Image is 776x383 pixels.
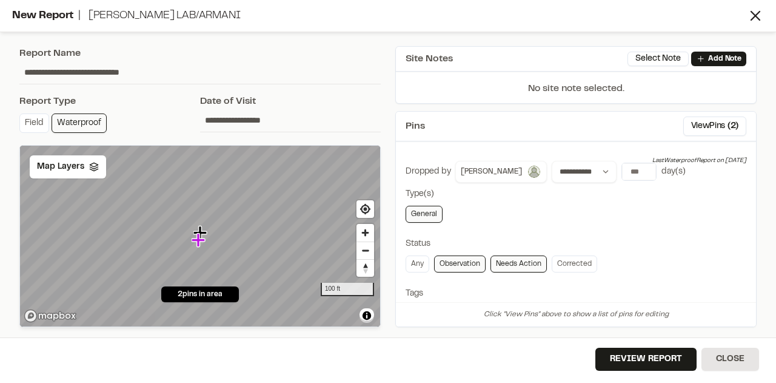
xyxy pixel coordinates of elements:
button: Zoom in [356,224,374,242]
div: Type(s) [406,188,746,201]
button: Close [701,348,759,371]
span: Zoom out [356,242,374,259]
div: Report Type [19,94,200,109]
span: ( 2 ) [727,120,738,133]
button: Find my location [356,200,374,218]
div: Date of Visit [200,94,381,109]
div: Map marker [192,232,207,248]
span: [PERSON_NAME] [461,166,522,177]
img: Dennis Brown [527,164,541,179]
a: Needs Action [490,256,547,273]
a: Corrected [552,256,597,273]
p: Add Note [708,53,741,64]
a: General [406,206,443,223]
button: Toggle attribution [360,308,374,323]
button: ViewPins (2) [683,117,746,136]
span: Reset bearing to north [356,260,374,277]
div: Report Name [19,46,381,61]
p: No site note selected. [396,81,756,103]
div: Last Waterproof Report on [DATE] [652,156,746,166]
span: Pins [406,119,425,134]
button: [PERSON_NAME] [455,161,547,183]
button: Review Report [595,348,697,371]
div: 100 ft [321,283,374,296]
button: Select Note [627,52,689,66]
div: New Report [12,8,747,24]
div: Click "View Pins" above to show a list of pins for editing [396,302,756,327]
div: Tags [406,287,746,300]
canvas: Map [20,146,381,328]
a: Any [406,256,429,273]
a: Observation [434,256,486,273]
div: Map marker [193,225,209,241]
div: day(s) [661,165,686,178]
button: Reset bearing to north [356,259,374,277]
span: 2 pins in area [178,289,222,300]
span: [PERSON_NAME] Lab/Armani [89,11,241,21]
div: Dropped by [406,165,451,178]
div: Status [406,237,746,251]
span: Site Notes [406,52,453,66]
button: Zoom out [356,242,374,259]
